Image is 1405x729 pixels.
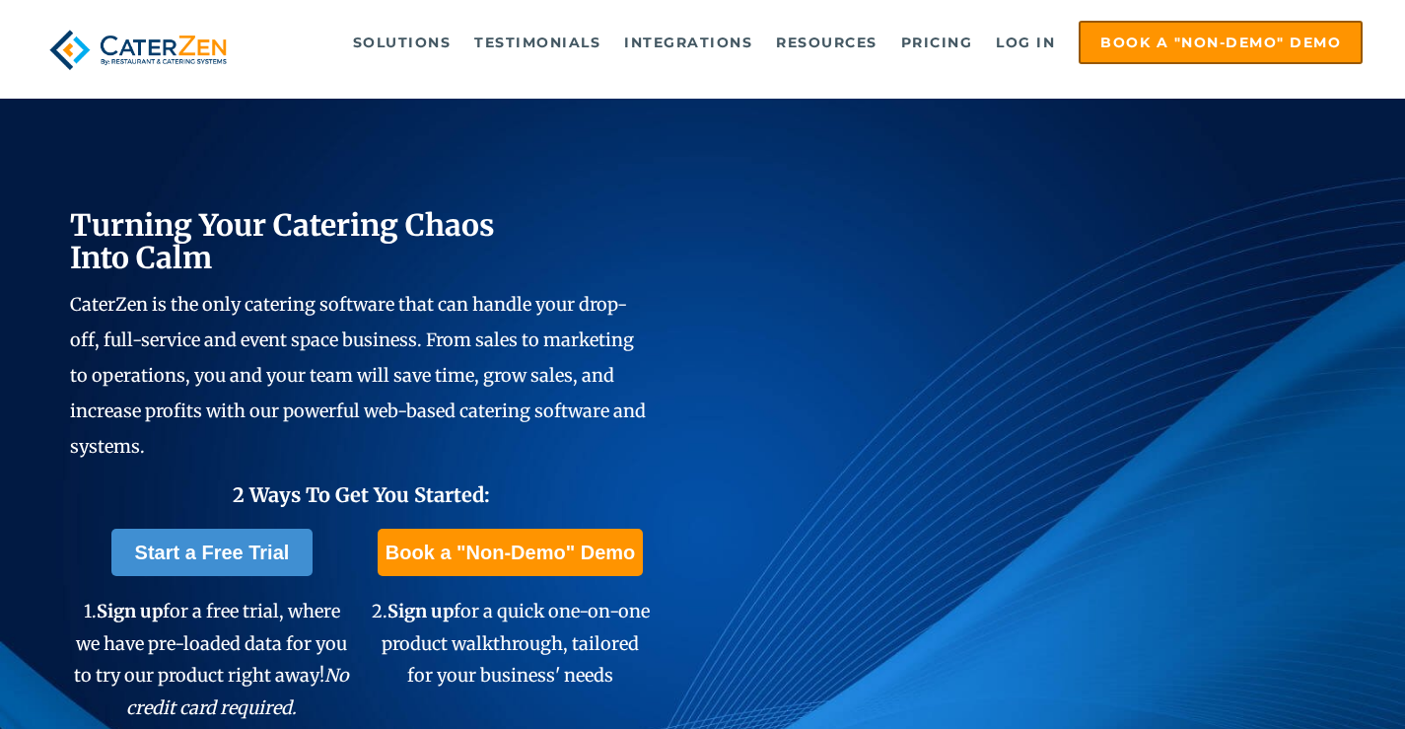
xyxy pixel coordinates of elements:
a: Start a Free Trial [111,529,314,576]
a: Solutions [343,23,461,62]
a: Integrations [614,23,762,62]
span: 1. for a free trial, where we have pre-loaded data for you to try our product right away! [74,600,349,718]
em: No credit card required. [126,664,349,718]
a: Log in [986,23,1065,62]
a: Book a "Non-Demo" Demo [1079,21,1363,64]
a: Book a "Non-Demo" Demo [378,529,643,576]
a: Resources [766,23,887,62]
a: Pricing [891,23,983,62]
span: 2. for a quick one-on-one product walkthrough, tailored for your business' needs [372,600,650,687]
div: Navigation Menu [268,21,1364,64]
span: Sign up [387,600,454,622]
iframe: Help widget launcher [1229,652,1383,707]
span: Turning Your Catering Chaos Into Calm [70,206,495,276]
img: caterzen [42,21,235,79]
a: Testimonials [464,23,610,62]
span: 2 Ways To Get You Started: [233,482,490,507]
span: CaterZen is the only catering software that can handle your drop-off, full-service and event spac... [70,293,646,458]
span: Sign up [97,600,163,622]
